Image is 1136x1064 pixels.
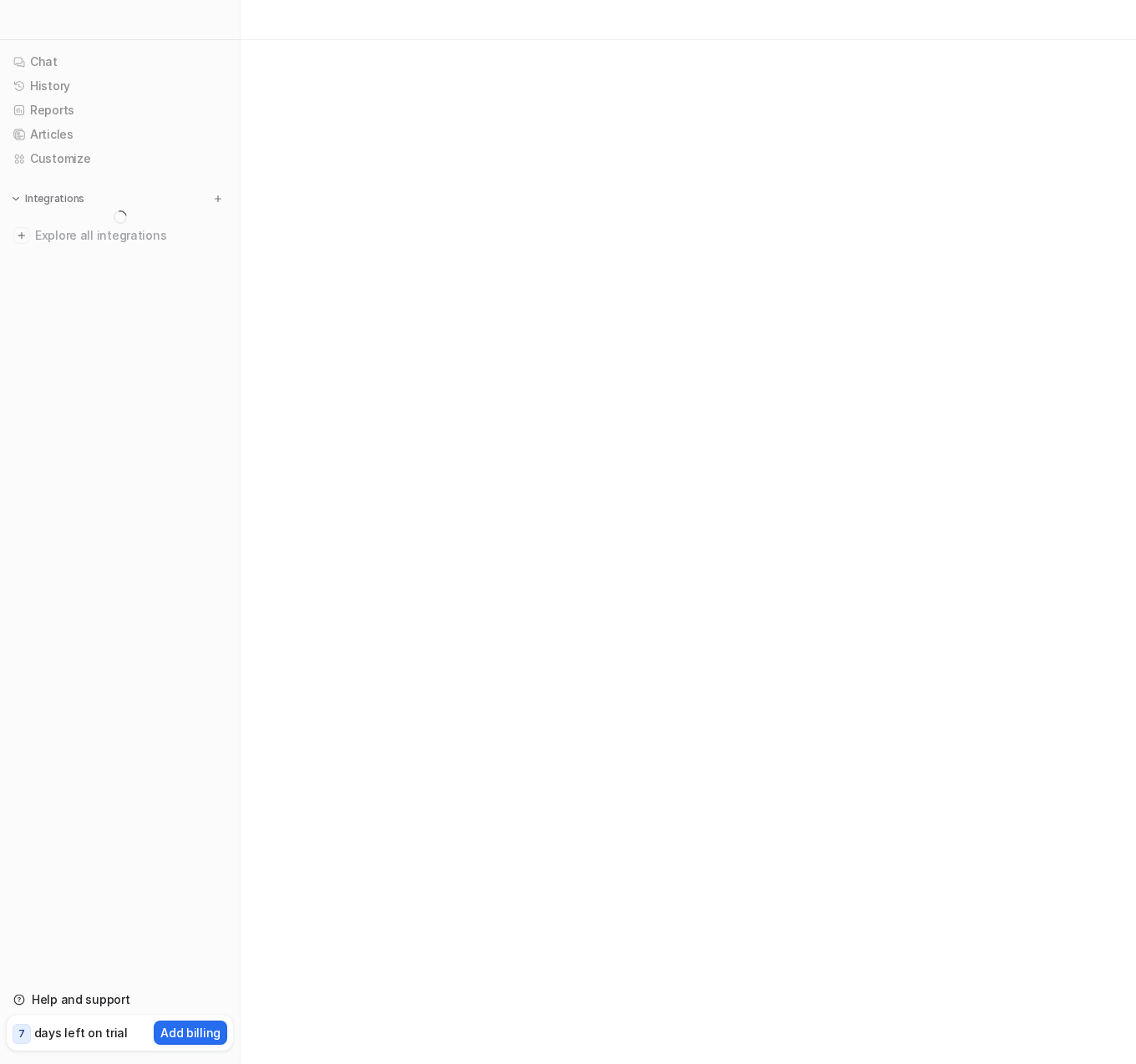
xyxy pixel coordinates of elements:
[7,123,233,146] a: Articles
[212,193,224,205] img: menu_add.svg
[18,1026,25,1041] p: 7
[7,147,233,170] a: Customize
[7,988,233,1011] a: Help and support
[35,222,226,249] span: Explore all integrations
[7,74,233,98] a: History
[154,1021,227,1045] button: Add billing
[7,50,233,73] a: Chat
[25,192,84,205] p: Integrations
[13,227,30,244] img: explore all integrations
[7,99,233,122] a: Reports
[34,1024,128,1041] p: days left on trial
[7,190,89,207] button: Integrations
[160,1024,221,1041] p: Add billing
[10,193,22,205] img: expand menu
[7,224,233,247] a: Explore all integrations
